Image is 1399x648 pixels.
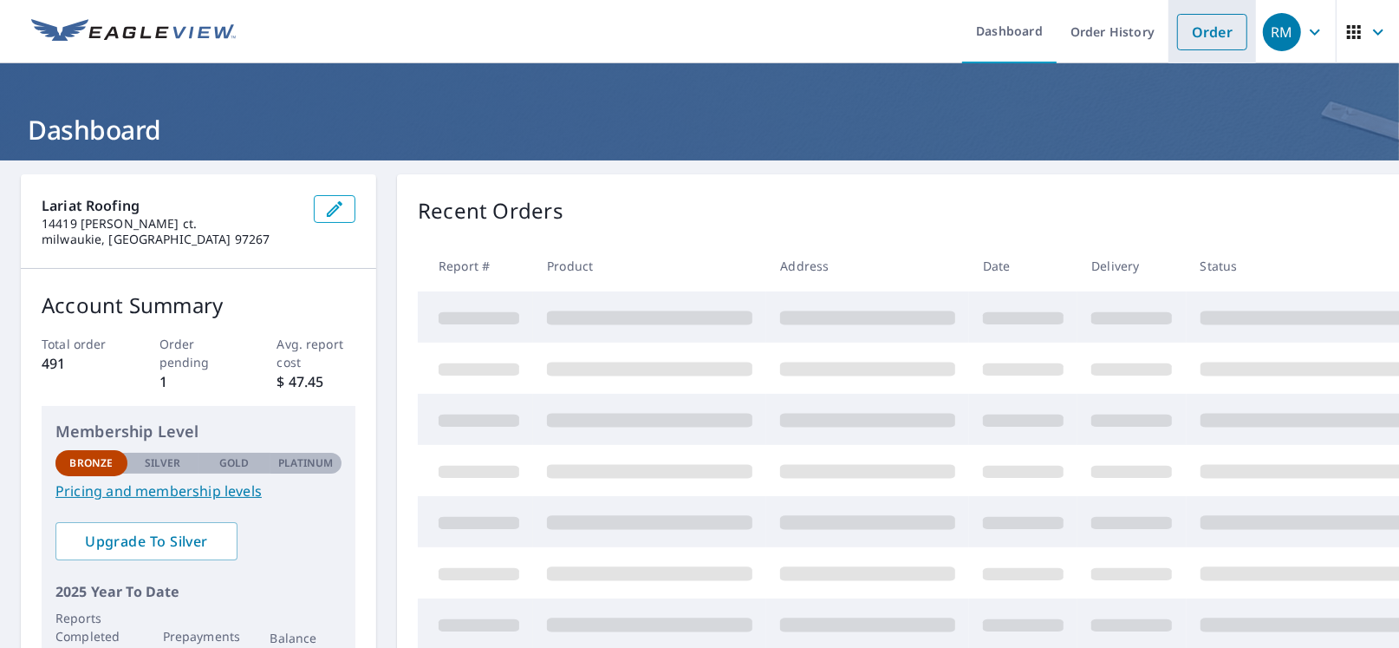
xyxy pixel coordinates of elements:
span: Upgrade To Silver [69,532,224,551]
p: 14419 [PERSON_NAME] ct. [42,216,300,232]
p: Avg. report cost [277,335,356,371]
th: Address [766,240,969,291]
th: Report # [418,240,533,291]
div: RM [1263,13,1301,51]
p: Bronze [69,455,113,471]
p: lariat roofing [42,195,300,216]
p: Platinum [278,455,333,471]
p: 2025 Year To Date [55,581,342,602]
p: 1 [159,371,238,392]
th: Date [969,240,1077,291]
p: Balance [270,629,342,647]
a: Pricing and membership levels [55,481,342,501]
p: Total order [42,335,120,353]
h1: Dashboard [21,112,1378,147]
th: Product [533,240,766,291]
img: EV Logo [31,19,236,45]
p: Prepayments [163,627,235,645]
p: milwaukie, [GEOGRAPHIC_DATA] 97267 [42,232,300,247]
p: $ 47.45 [277,371,356,392]
p: Gold [219,455,249,471]
a: Order [1177,14,1247,50]
p: Reports Completed [55,609,127,645]
p: 491 [42,353,120,374]
p: Membership Level [55,420,342,443]
p: Silver [145,455,181,471]
p: Account Summary [42,290,355,321]
th: Delivery [1077,240,1186,291]
a: Upgrade To Silver [55,522,238,560]
p: Order pending [159,335,238,371]
p: Recent Orders [418,195,563,226]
